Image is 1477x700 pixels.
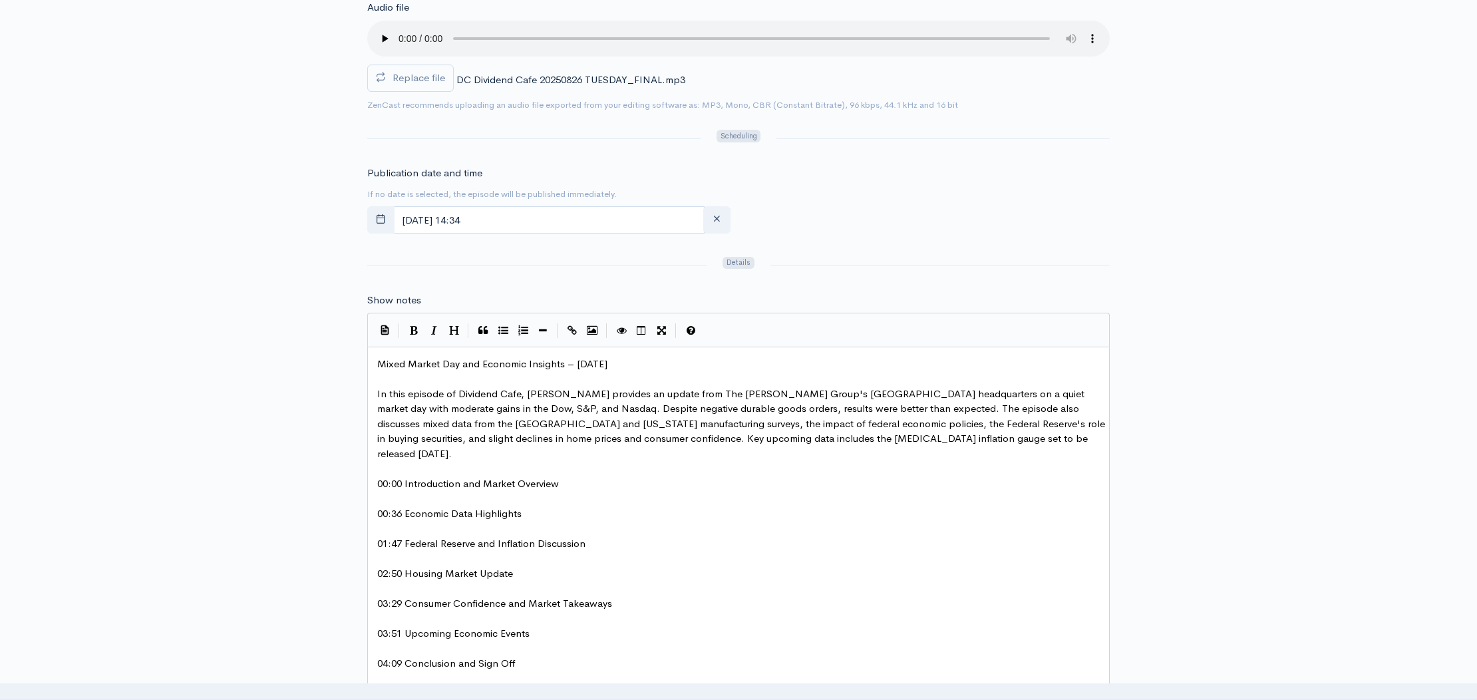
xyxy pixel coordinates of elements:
[377,597,612,610] span: 03:29 Consumer Confidence and Market Takeaways
[651,321,671,341] button: Toggle Fullscreen
[557,323,558,339] i: |
[468,323,469,339] i: |
[377,357,607,370] span: Mixed Market Day and Economic Insights – [DATE]
[513,321,533,341] button: Numbered List
[606,323,607,339] i: |
[456,73,685,86] span: DC Dividend Cafe 20250826 TUESDAY_FINAL.mp3
[611,321,631,341] button: Toggle Preview
[377,537,585,550] span: 01:47 Federal Reserve and Inflation Discussion
[399,323,400,339] i: |
[367,206,395,234] button: toggle
[377,627,530,639] span: 03:51 Upcoming Economic Events
[582,321,602,341] button: Insert Image
[367,166,482,181] label: Publication date and time
[375,319,395,339] button: Insert Show Notes Template
[377,387,1108,460] span: In this episode of Dividend Cafe, [PERSON_NAME] provides an update from The [PERSON_NAME] Group's...
[367,293,421,308] label: Show notes
[367,188,617,200] small: If no date is selected, the episode will be published immediately.
[404,321,424,341] button: Bold
[675,323,677,339] i: |
[703,206,731,234] button: clear
[473,321,493,341] button: Quote
[444,321,464,341] button: Heading
[562,321,582,341] button: Create Link
[723,257,754,269] span: Details
[377,567,513,580] span: 02:50 Housing Market Update
[493,321,513,341] button: Generic List
[367,99,958,110] small: ZenCast recommends uploading an audio file exported from your editing software as: MP3, Mono, CBR...
[377,657,516,669] span: 04:09 Conclusion and Sign Off
[377,507,522,520] span: 00:36 Economic Data Highlights
[377,477,559,490] span: 00:00 Introduction and Market Overview
[681,321,701,341] button: Markdown Guide
[717,130,760,142] span: Scheduling
[393,71,445,84] span: Replace file
[533,321,553,341] button: Insert Horizontal Line
[631,321,651,341] button: Toggle Side by Side
[424,321,444,341] button: Italic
